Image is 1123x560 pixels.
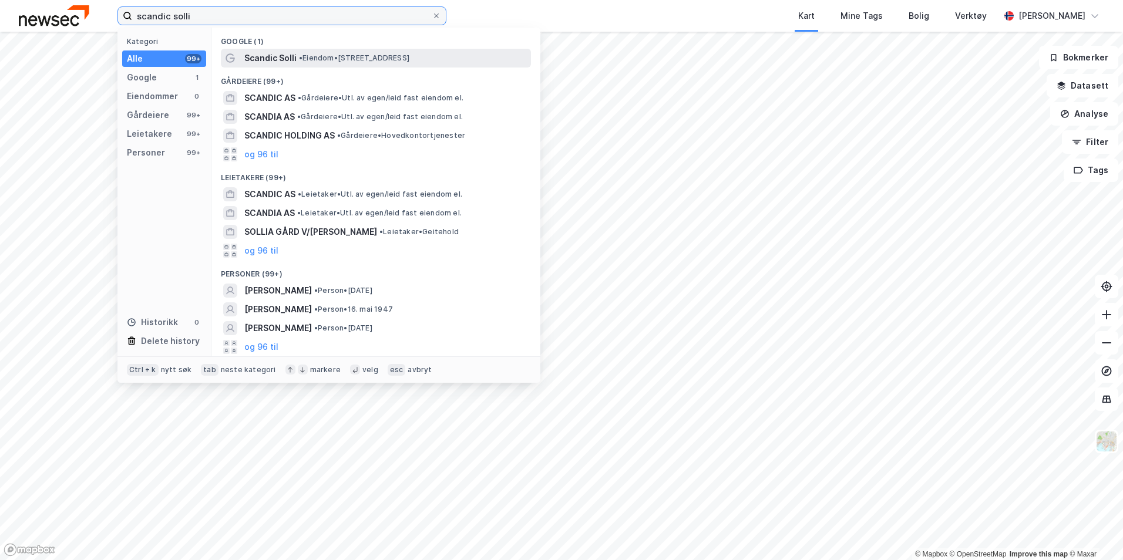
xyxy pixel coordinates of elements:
span: Person • [DATE] [314,323,372,333]
div: neste kategori [221,365,276,375]
span: • [297,208,301,217]
span: Gårdeiere • Utl. av egen/leid fast eiendom el. [298,93,463,103]
div: velg [362,365,378,375]
div: nytt søk [161,365,192,375]
input: Søk på adresse, matrikkel, gårdeiere, leietakere eller personer [132,7,432,25]
span: Eiendom • [STREET_ADDRESS] [299,53,409,63]
span: SCANDIC HOLDING AS [244,129,335,143]
span: SCANDIC AS [244,187,295,201]
span: SCANDIA AS [244,110,295,124]
div: Eiendommer [127,89,178,103]
div: Verktøy [955,9,987,23]
div: Personer (99+) [211,260,540,281]
div: 1 [192,73,201,82]
span: [PERSON_NAME] [244,321,312,335]
span: • [299,53,302,62]
span: Leietaker • Utl. av egen/leid fast eiendom el. [298,190,462,199]
button: Datasett [1047,74,1118,97]
span: • [314,286,318,295]
span: SCANDIA AS [244,206,295,220]
span: Person • [DATE] [314,286,372,295]
div: 99+ [185,129,201,139]
div: Historikk [127,315,178,329]
div: 99+ [185,148,201,157]
div: 0 [192,318,201,327]
span: [PERSON_NAME] [244,284,312,298]
span: Person • 16. mai 1947 [314,305,393,314]
div: markere [310,365,341,375]
span: • [298,93,301,102]
button: og 96 til [244,340,278,354]
span: Gårdeiere • Hovedkontortjenester [337,131,465,140]
div: Mine Tags [840,9,883,23]
span: Leietaker • Utl. av egen/leid fast eiendom el. [297,208,462,218]
div: Google (1) [211,28,540,49]
a: Mapbox [915,550,947,558]
span: • [298,190,301,198]
div: Kart [798,9,815,23]
img: newsec-logo.f6e21ccffca1b3a03d2d.png [19,5,89,26]
div: Leietakere (99+) [211,164,540,185]
div: Gårdeiere [127,108,169,122]
span: • [314,305,318,313]
div: tab [201,364,218,376]
span: SCANDIC AS [244,91,295,105]
div: Kontrollprogram for chat [1064,504,1123,560]
span: • [314,323,318,332]
button: Tags [1064,158,1118,182]
div: 0 [192,92,201,101]
div: 99+ [185,54,201,63]
span: • [297,112,301,121]
span: • [337,131,341,140]
button: og 96 til [244,147,278,161]
a: Improve this map [1010,550,1068,558]
div: avbryt [408,365,432,375]
button: og 96 til [244,244,278,258]
a: OpenStreetMap [950,550,1007,558]
div: Google [127,70,157,85]
span: Leietaker • Geitehold [379,227,459,237]
button: Bokmerker [1039,46,1118,69]
button: Analyse [1050,102,1118,126]
div: Kategori [127,37,206,46]
div: Leietakere [127,127,172,141]
a: Mapbox homepage [4,543,55,556]
iframe: Chat Widget [1064,504,1123,560]
span: Scandic Solli [244,51,297,65]
span: • [379,227,383,236]
span: SOLLIA GÅRD V/[PERSON_NAME] [244,225,377,239]
img: Z [1095,430,1118,453]
span: Gårdeiere • Utl. av egen/leid fast eiendom el. [297,112,463,122]
div: Personer [127,146,165,160]
span: [PERSON_NAME] [244,302,312,316]
div: esc [388,364,406,376]
div: Gårdeiere (99+) [211,68,540,89]
div: Bolig [909,9,929,23]
div: 99+ [185,110,201,120]
div: Ctrl + k [127,364,159,376]
div: Alle [127,52,143,66]
div: Delete history [141,334,200,348]
button: Filter [1062,130,1118,154]
div: [PERSON_NAME] [1018,9,1085,23]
